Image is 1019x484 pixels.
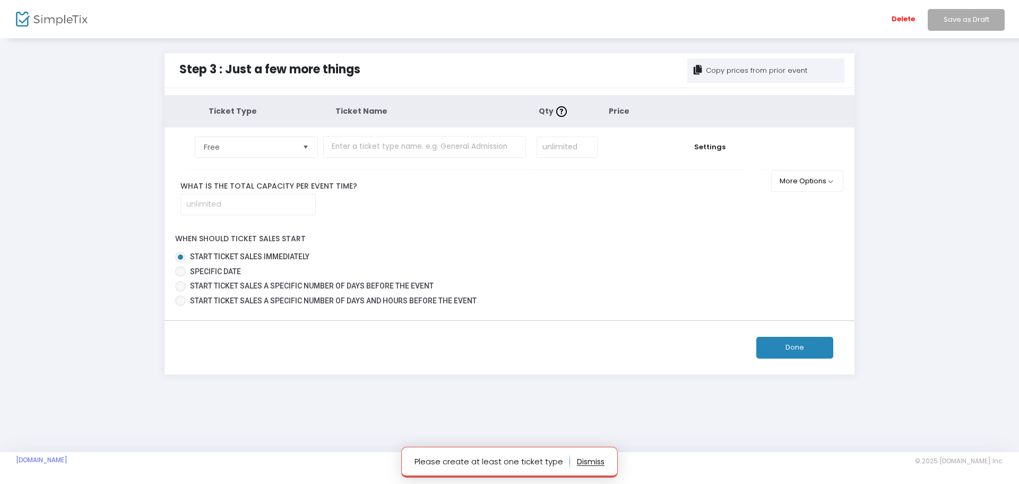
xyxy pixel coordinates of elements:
[915,457,1003,465] span: © 2025 [DOMAIN_NAME] Inc.
[706,65,807,76] div: Copy prices from prior event
[190,267,241,276] span: Specific Date
[756,337,833,359] button: Done
[209,106,257,116] span: Ticket Type
[323,136,526,158] input: Enter a ticket type name. e.g. General Admission
[16,456,67,464] a: [DOMAIN_NAME]
[190,296,477,305] span: Start ticket sales a specific number of days and hours before the event
[539,106,569,116] span: Qty
[335,106,387,116] span: Ticket Name
[298,137,313,157] button: Select
[175,61,509,96] div: Step 3 : Just a few more things
[190,252,309,261] span: Start ticket sales immediately
[680,142,740,152] span: Settings
[556,106,567,117] img: question-mark
[537,137,597,157] input: unlimited
[892,5,915,33] span: Delete
[175,233,306,244] label: When should ticket sales start
[577,453,605,470] button: dismiss
[190,282,434,290] span: Start ticket sales a specific number of days before the event
[204,142,294,152] span: Free
[414,453,570,470] p: Please create at least one ticket type
[771,170,844,192] button: More Options
[609,106,629,116] span: Price
[172,181,777,192] label: What is the total capacity per event time?
[181,194,315,215] input: unlimited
